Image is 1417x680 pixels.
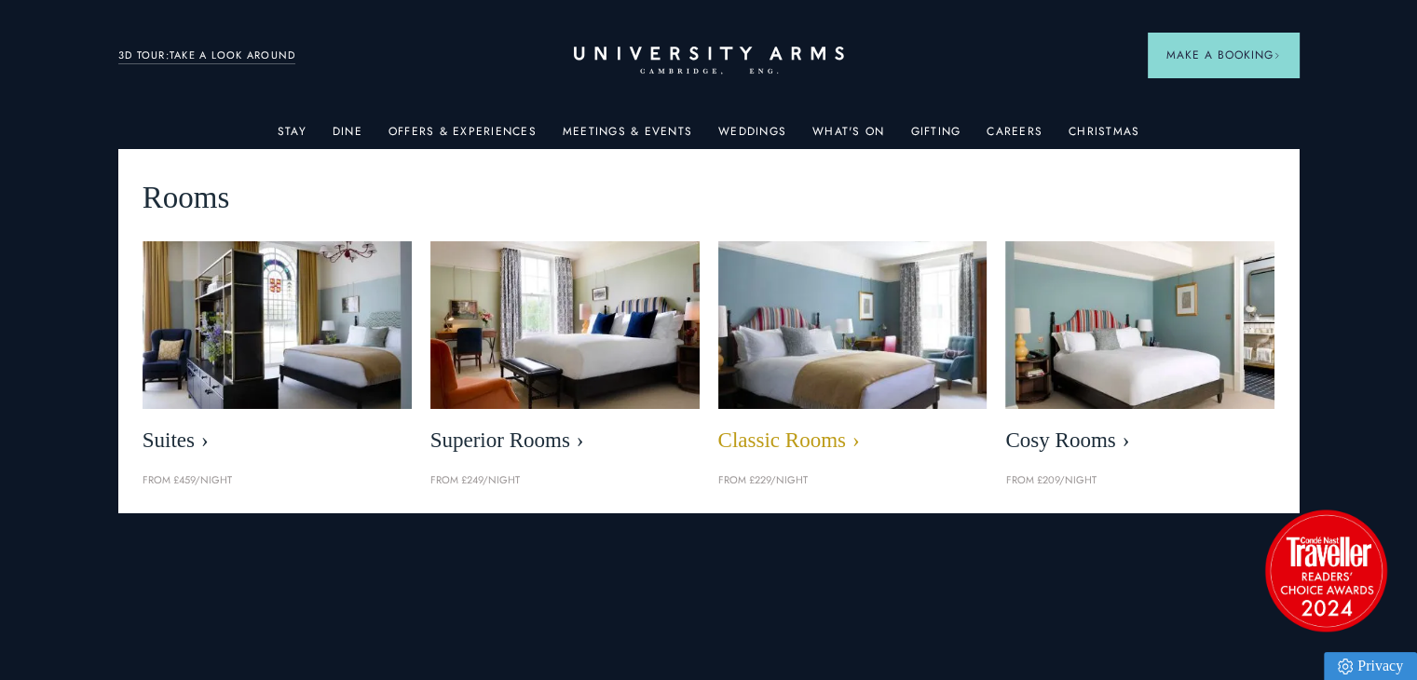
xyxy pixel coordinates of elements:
img: image-21e87f5add22128270780cf7737b92e839d7d65d-400x250-jpg [143,241,412,410]
p: From £459/night [143,472,412,489]
span: Rooms [143,173,230,223]
a: Stay [278,125,307,149]
span: Cosy Rooms [1005,428,1274,454]
a: Meetings & Events [563,125,692,149]
a: Dine [333,125,362,149]
img: Arrow icon [1274,52,1280,59]
a: Christmas [1069,125,1139,149]
img: image-7eccef6fe4fe90343db89eb79f703814c40db8b4-400x250-jpg [698,228,1007,422]
a: Home [574,47,844,75]
p: From £249/night [430,472,700,489]
a: Gifting [910,125,961,149]
img: image-0c4e569bfe2498b75de12d7d88bf10a1f5f839d4-400x250-jpg [1005,241,1274,410]
span: Suites [143,428,412,454]
a: image-21e87f5add22128270780cf7737b92e839d7d65d-400x250-jpg Suites [143,241,412,463]
img: image-2524eff8f0c5d55edbf694693304c4387916dea5-1501x1501-png [1256,500,1396,640]
a: Weddings [718,125,786,149]
img: Privacy [1338,659,1353,674]
a: image-7eccef6fe4fe90343db89eb79f703814c40db8b4-400x250-jpg Classic Rooms [718,241,988,463]
a: Careers [987,125,1042,149]
a: Privacy [1324,652,1417,680]
button: Make a BookingArrow icon [1148,33,1299,77]
span: Superior Rooms [430,428,700,454]
a: image-0c4e569bfe2498b75de12d7d88bf10a1f5f839d4-400x250-jpg Cosy Rooms [1005,241,1274,463]
a: 3D TOUR:TAKE A LOOK AROUND [118,48,296,64]
span: Classic Rooms [718,428,988,454]
span: Make a Booking [1166,47,1280,63]
a: Offers & Experiences [388,125,537,149]
p: From £229/night [718,472,988,489]
img: image-5bdf0f703dacc765be5ca7f9d527278f30b65e65-400x250-jpg [430,241,700,410]
a: image-5bdf0f703dacc765be5ca7f9d527278f30b65e65-400x250-jpg Superior Rooms [430,241,700,463]
p: From £209/night [1005,472,1274,489]
a: What's On [812,125,884,149]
